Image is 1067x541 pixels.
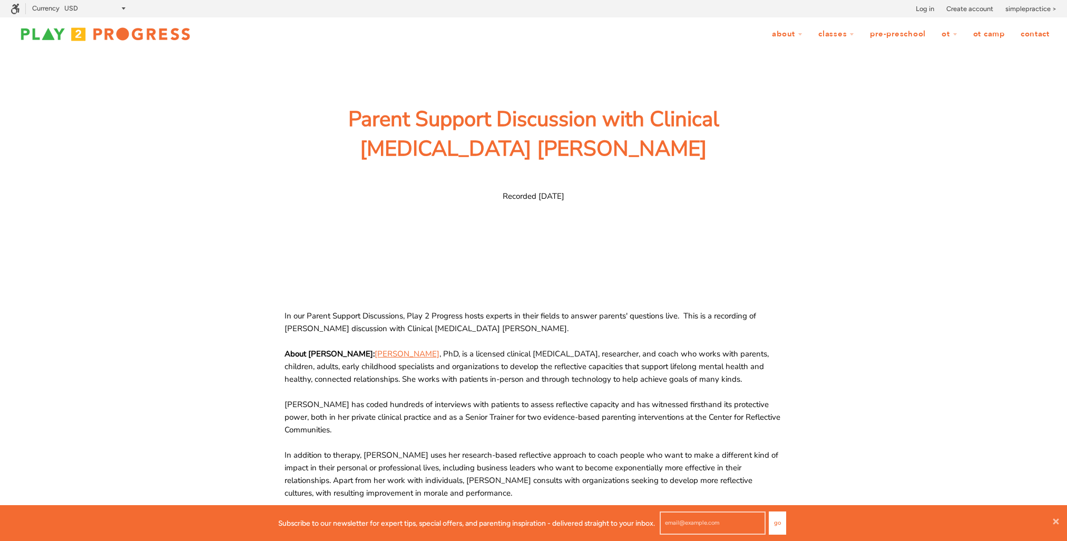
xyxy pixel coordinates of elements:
[660,511,766,535] input: email@example.com
[916,4,934,14] a: Log in
[765,24,809,44] a: About
[285,349,375,359] span: About [PERSON_NAME]:
[966,24,1012,44] a: OT Camp
[286,104,781,163] span: Parent Support Discussion with Clinical [MEDICAL_DATA] [PERSON_NAME]
[286,190,781,202] span: Recorded [DATE]
[1014,24,1056,44] a: Contact
[946,4,993,14] a: Create account
[375,349,439,359] a: [PERSON_NAME]
[286,210,781,289] iframe: SoundCloud Element
[811,24,861,44] a: Classes
[11,24,200,45] img: Play2Progress logo
[769,511,786,535] button: Go
[935,24,964,44] a: OT
[278,517,655,529] p: Subscribe to our newsletter for expert tips, special offers, and parenting inspiration - delivere...
[863,24,933,44] a: Pre-Preschool
[1005,4,1056,14] a: simplepractice >
[32,4,60,12] label: Currency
